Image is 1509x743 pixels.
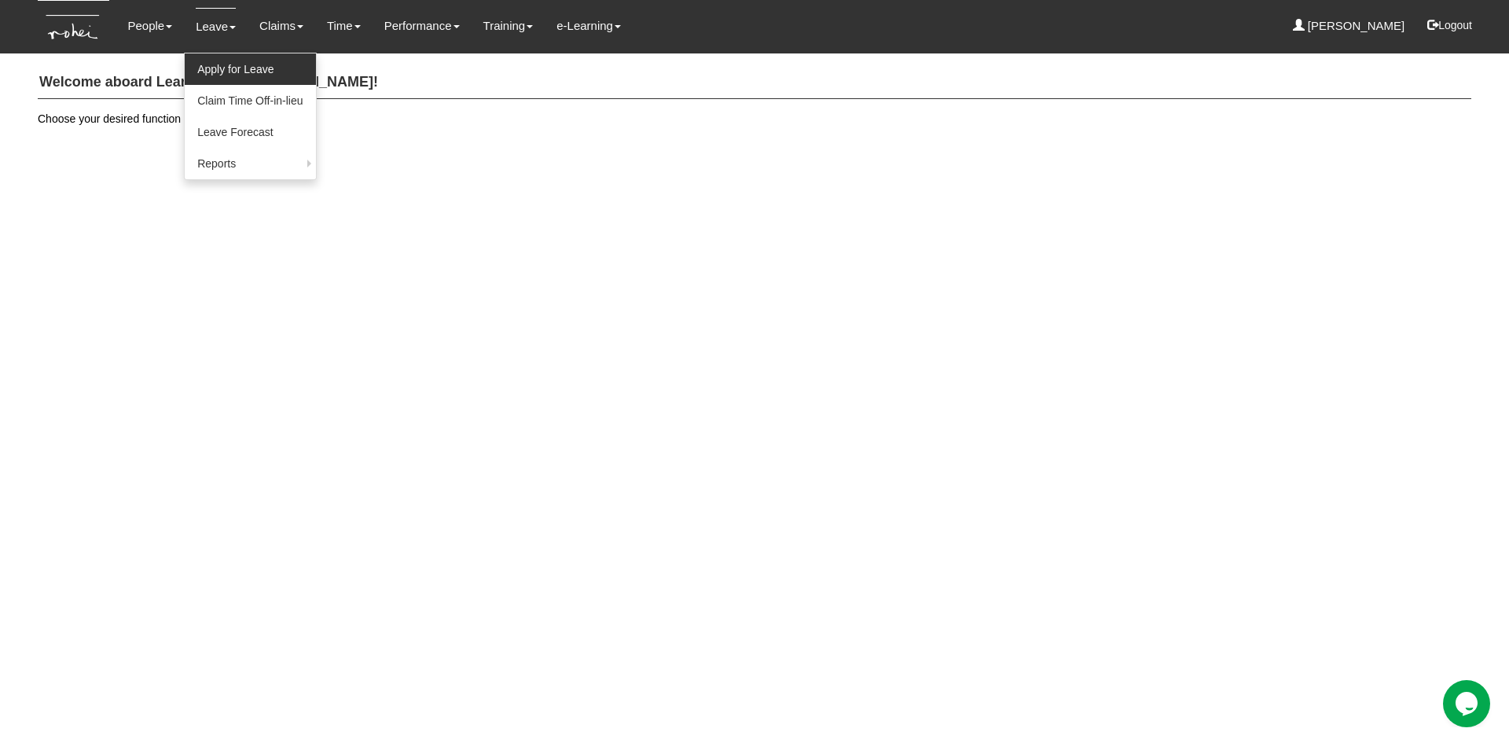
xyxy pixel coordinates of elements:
[1416,6,1483,44] button: Logout
[38,111,1471,127] p: Choose your desired function from the menu above.
[127,8,172,44] a: People
[384,8,460,44] a: Performance
[38,67,1471,99] h4: Welcome aboard Learn Anchor, [PERSON_NAME]!
[483,8,534,44] a: Training
[327,8,361,44] a: Time
[185,85,315,116] a: Claim Time Off-in-lieu
[1443,680,1493,727] iframe: chat widget
[38,1,109,53] img: KTs7HI1dOZG7tu7pUkOpGGQAiEQAiEQAj0IhBB1wtXDg6BEAiBEAiBEAiB4RGIoBtemSRFIRACIRACIRACIdCLQARdL1w5OAR...
[259,8,303,44] a: Claims
[1293,8,1405,44] a: [PERSON_NAME]
[196,8,236,45] a: Leave
[556,8,621,44] a: e-Learning
[185,116,315,148] a: Leave Forecast
[185,53,315,85] a: Apply for Leave
[185,148,315,179] a: Reports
